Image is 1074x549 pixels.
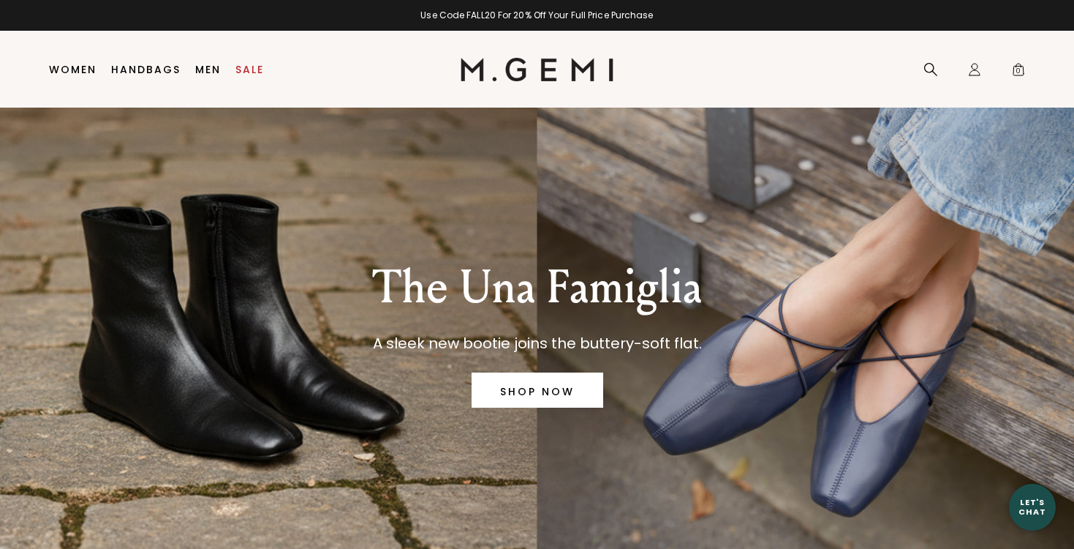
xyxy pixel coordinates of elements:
a: Sale [235,64,264,75]
a: Men [195,64,221,75]
span: 0 [1011,65,1026,80]
p: The Una Famiglia [372,261,702,314]
p: A sleek new bootie joins the buttery-soft flat. [372,332,702,355]
a: SHOP NOW [472,373,603,408]
a: Women [49,64,97,75]
div: Let's Chat [1009,498,1056,516]
img: M.Gemi [461,58,613,81]
a: Handbags [111,64,181,75]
